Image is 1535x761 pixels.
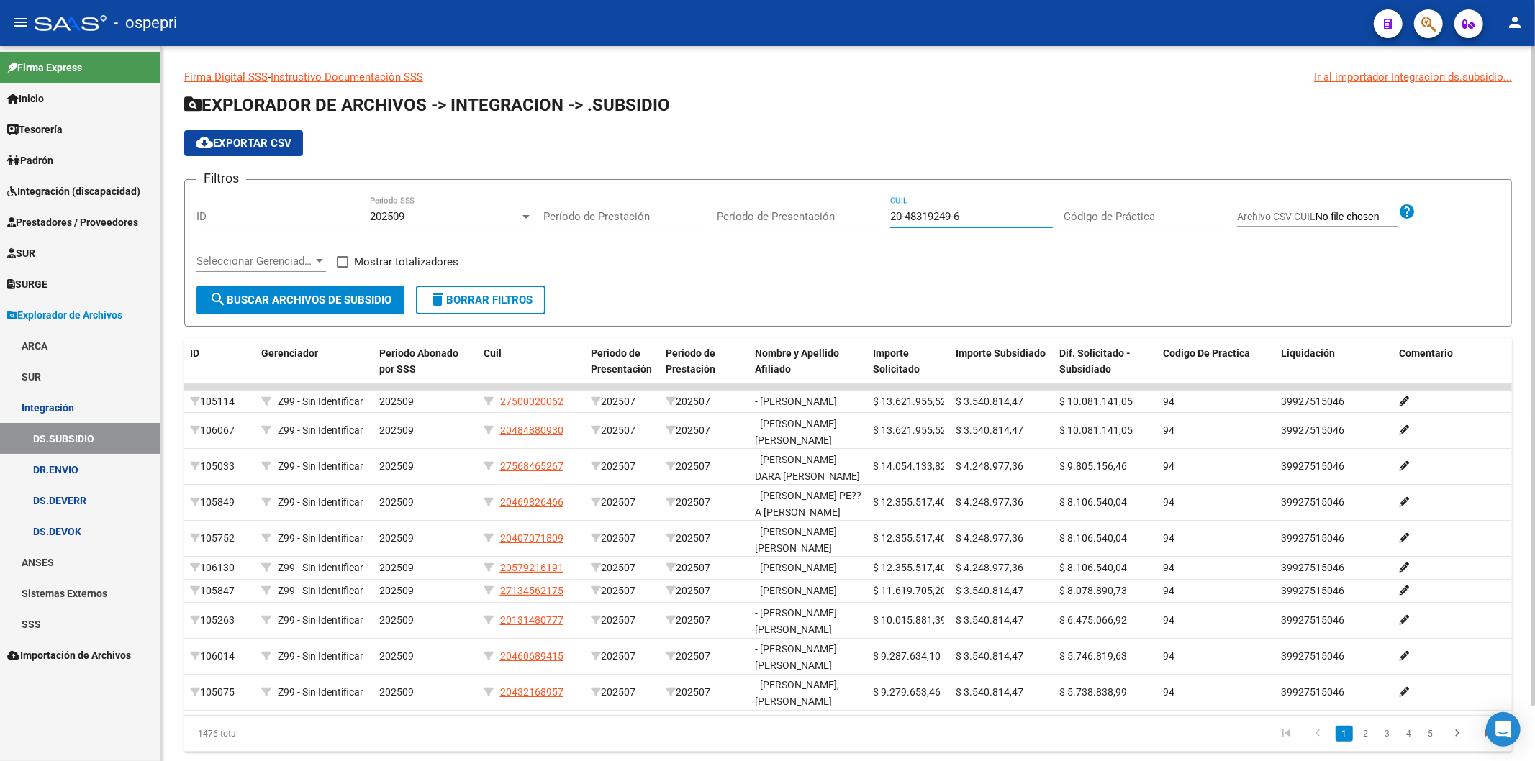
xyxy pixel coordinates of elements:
span: 202509 [370,210,404,223]
li: page 5 [1420,721,1441,746]
span: Mostrar totalizadores [354,253,458,270]
span: 94 [1163,585,1174,596]
span: Gerenciador [261,347,318,359]
span: $ 9.279.653,46 [874,686,941,698]
span: 202509 [379,532,414,544]
li: page 3 [1377,721,1398,746]
span: Archivo CSV CUIL [1237,211,1316,222]
span: 20484880930 [500,424,563,436]
datatable-header-cell: Comentario [1394,338,1512,386]
span: Exportar CSV [196,137,291,150]
span: 20407071809 [500,532,563,544]
span: - [PERSON_NAME] [PERSON_NAME] [755,418,837,446]
button: Buscar Archivos de Subsidio [196,286,404,314]
span: 27134562175 [500,585,563,596]
span: 39927515046 [1281,532,1344,544]
a: 3 [1379,726,1396,742]
div: 202507 [666,494,743,511]
a: go to first page [1272,726,1300,742]
span: $ 8.106.540,04 [1059,562,1127,573]
span: $ 8.106.540,04 [1059,532,1127,544]
a: 1 [1336,726,1353,742]
span: $ 11.619.705,20 [874,585,947,596]
div: 105075 [190,684,250,701]
span: 39927515046 [1281,585,1344,596]
span: Z99 - Sin Identificar [278,532,363,544]
a: go to last page [1475,726,1503,742]
div: 202507 [666,612,743,629]
span: 202509 [379,562,414,573]
span: Dif. Solicitado - Subsidiado [1059,347,1131,375]
span: 202509 [379,686,414,698]
span: 39927515046 [1281,396,1344,407]
div: 1476 total [184,716,447,752]
span: SURGE [7,276,47,292]
span: $ 4.248.977,36 [956,532,1023,544]
div: 202507 [591,612,654,629]
span: $ 4.248.977,36 [956,460,1023,472]
span: 202509 [379,650,414,662]
li: page 2 [1355,721,1377,746]
span: 39927515046 [1281,650,1344,662]
datatable-header-cell: Importe Solicitado [868,338,950,386]
span: $ 3.540.814,47 [956,585,1023,596]
span: 39927515046 [1281,686,1344,698]
span: 94 [1163,424,1174,436]
span: 20469826466 [500,496,563,508]
datatable-header-cell: Nombre y Apellido Afiliado [749,338,867,386]
mat-icon: search [209,291,227,308]
datatable-header-cell: Dif. Solicitado - Subsidiado [1054,338,1157,386]
span: 202509 [379,614,414,626]
span: 94 [1163,460,1174,472]
datatable-header-cell: Periodo Abonado por SSS [373,338,477,386]
span: $ 5.738.838,99 [1059,686,1127,698]
span: Liquidación [1281,347,1335,359]
div: 202507 [666,393,743,410]
span: Z99 - Sin Identificar [278,396,363,407]
div: 202507 [666,560,743,576]
datatable-header-cell: Importe Subsidiado [950,338,1054,386]
span: $ 12.355.517,40 [874,562,947,573]
span: - ospepri [114,7,177,39]
div: 105847 [190,583,250,599]
span: 27568465267 [500,460,563,472]
a: 2 [1357,726,1375,742]
span: Buscar Archivos de Subsidio [209,293,391,306]
span: Padrón [7,152,53,168]
mat-icon: person [1506,14,1523,31]
span: 202509 [379,396,414,407]
span: - [PERSON_NAME] [PERSON_NAME] [755,526,837,554]
span: $ 12.355.517,40 [874,532,947,544]
span: Seleccionar Gerenciador [196,255,313,268]
span: Firma Express [7,60,82,76]
mat-icon: menu [12,14,29,31]
div: 105033 [190,458,250,475]
span: Z99 - Sin Identificar [278,585,363,596]
span: Z99 - Sin Identificar [278,562,363,573]
span: 39927515046 [1281,614,1344,626]
span: 94 [1163,396,1174,407]
div: 202507 [591,494,654,511]
div: 105263 [190,612,250,629]
span: - [PERSON_NAME] [PERSON_NAME] [755,607,837,635]
span: Cuil [484,347,502,359]
datatable-header-cell: Periodo de Presentación [585,338,660,386]
div: 202507 [591,684,654,701]
span: Importación de Archivos [7,647,131,663]
a: Instructivo Documentación SSS [271,70,423,83]
li: page 4 [1398,721,1420,746]
span: Z99 - Sin Identificar [278,614,363,626]
span: $ 3.540.814,47 [956,614,1023,626]
span: 94 [1163,686,1174,698]
span: - [PERSON_NAME] PE??A [PERSON_NAME] [755,490,861,518]
span: Nombre y Apellido Afiliado [755,347,839,375]
span: 202509 [379,585,414,596]
span: - [PERSON_NAME] DARA [PERSON_NAME] [755,454,860,482]
span: 202509 [379,424,414,436]
span: $ 3.540.814,47 [956,650,1023,662]
span: 39927515046 [1281,496,1344,508]
mat-icon: cloud_download [196,134,213,151]
span: $ 4.248.977,36 [956,496,1023,508]
span: Tesorería [7,122,63,137]
span: 20460689415 [500,650,563,662]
